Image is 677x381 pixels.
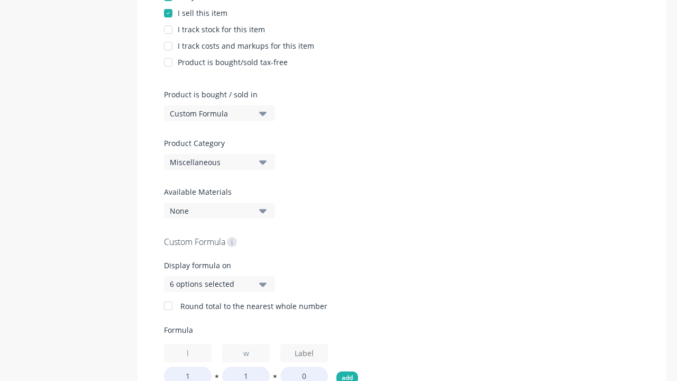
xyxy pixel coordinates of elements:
button: 6 options selected [164,276,275,292]
div: None [170,205,254,216]
button: None [164,203,275,219]
div: 6 options selected [170,278,254,289]
label: Product is bought / sold in [164,89,270,100]
label: Display formula on [164,260,275,271]
div: I sell this item [178,7,227,19]
input: Label [280,344,328,362]
div: Miscellaneous [170,157,254,168]
label: Available Materials [164,186,275,197]
input: Label [164,344,212,362]
button: Custom Formula [164,105,275,121]
div: Custom Formula [164,235,640,249]
div: I track stock for this item [178,24,265,35]
div: Round total to the nearest whole number [180,301,327,312]
button: Miscellaneous [164,154,275,170]
div: Product is bought/sold tax-free [178,57,288,68]
div: Custom Formula [170,108,254,119]
input: Label [222,344,270,362]
label: Product Category [164,138,270,149]
span: Formula [164,324,640,335]
div: I track costs and markups for this item [178,40,314,51]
